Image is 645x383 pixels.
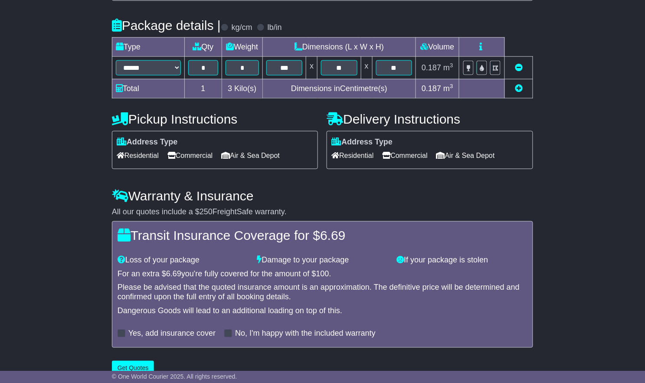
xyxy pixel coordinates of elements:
td: Qty [184,37,222,56]
a: Add new item [515,84,523,93]
td: Total [112,79,184,98]
div: For an extra $ you're fully covered for the amount of $ . [118,270,527,279]
td: Dimensions (L x W x H) [262,37,416,56]
div: Please be advised that the quoted insurance amount is an approximation. The definitive price will... [118,283,527,302]
div: Loss of your package [113,256,253,265]
td: x [306,56,318,79]
span: 3 [228,84,232,93]
sup: 3 [450,83,453,89]
div: If your package is stolen [392,256,532,265]
td: 1 [184,79,222,98]
span: Residential [331,149,373,162]
span: 100 [316,270,329,278]
td: Kilo(s) [222,79,262,98]
td: Type [112,37,184,56]
h4: Transit Insurance Coverage for $ [118,229,527,243]
label: No, I'm happy with the included warranty [235,329,376,339]
span: Commercial [383,149,428,162]
h4: Package details | [112,18,221,33]
sup: 3 [450,62,453,69]
div: Damage to your package [253,256,393,265]
div: Dangerous Goods will lead to an additional loading on top of this. [118,307,527,316]
button: Get Quotes [112,361,154,376]
span: Commercial [167,149,213,162]
span: 0.187 [422,84,441,93]
span: Residential [117,149,159,162]
label: Address Type [117,137,178,147]
h4: Pickup Instructions [112,112,318,126]
td: Volume [416,37,459,56]
h4: Warranty & Insurance [112,189,533,203]
span: Air & Sea Depot [436,149,495,162]
span: 250 [200,207,213,216]
td: Weight [222,37,262,56]
span: m [443,63,453,72]
label: Address Type [331,137,393,147]
td: Dimensions in Centimetre(s) [262,79,416,98]
span: 6.69 [166,270,181,278]
a: Remove this item [515,63,523,72]
span: 0.187 [422,63,441,72]
span: Air & Sea Depot [221,149,280,162]
label: kg/cm [232,23,252,33]
label: lb/in [268,23,282,33]
div: All our quotes include a $ FreightSafe warranty. [112,207,533,217]
span: 6.69 [320,229,345,243]
td: x [361,56,372,79]
span: © One World Courier 2025. All rights reserved. [112,373,237,380]
label: Yes, add insurance cover [128,329,216,339]
span: m [443,84,453,93]
h4: Delivery Instructions [327,112,533,126]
